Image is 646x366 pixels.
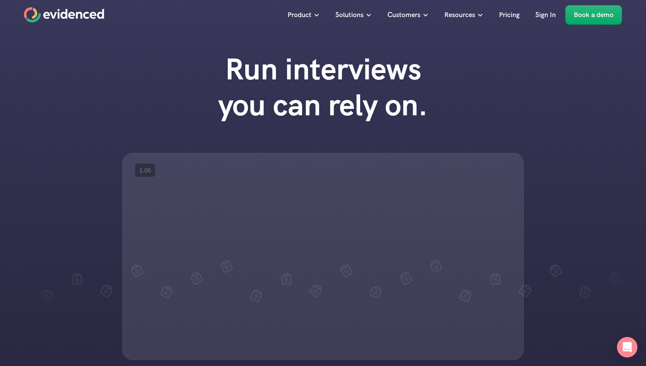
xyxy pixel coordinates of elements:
[24,7,104,23] a: Home
[565,5,622,25] a: Book a demo
[535,9,556,20] p: Sign In
[617,337,637,357] div: Open Intercom Messenger
[388,9,420,20] p: Customers
[201,51,445,123] h1: Run interviews you can rely on.
[574,9,614,20] p: Book a demo
[288,9,311,20] p: Product
[499,9,520,20] p: Pricing
[493,5,526,25] a: Pricing
[529,5,562,25] a: Sign In
[335,9,364,20] p: Solutions
[444,9,475,20] p: Resources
